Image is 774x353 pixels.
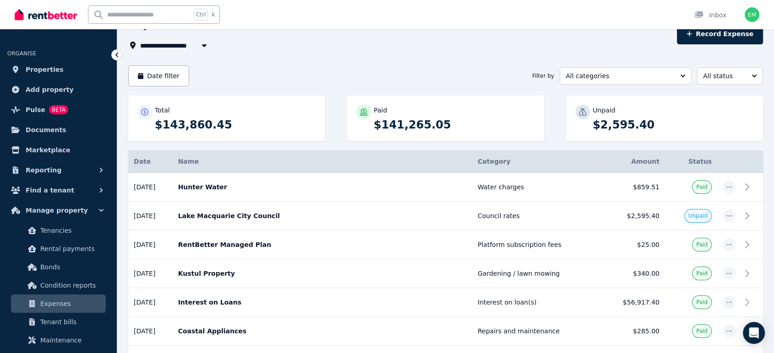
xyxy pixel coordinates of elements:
span: Condition reports [40,280,102,291]
span: Paid [696,270,708,277]
td: [DATE] [128,173,173,202]
span: Properties [26,64,64,75]
span: Reporting [26,165,61,176]
span: Add property [26,84,74,95]
a: Properties [7,60,109,79]
span: Tenancies [40,225,102,236]
a: Documents [7,121,109,139]
td: [DATE] [128,259,173,288]
span: Rental payments [40,243,102,254]
span: Find a tenant [26,185,74,196]
p: $141,265.05 [374,118,535,132]
td: [DATE] [128,317,173,346]
img: Emily Mayrhofer [745,7,759,22]
p: Paid [374,106,387,115]
span: Pulse [26,104,45,115]
a: Rental payments [11,240,106,258]
span: Maintenance [40,335,102,346]
span: Filter by [532,72,554,80]
button: Find a tenant [7,181,109,199]
p: Lake Macquarie City Council [178,211,467,220]
button: All status [697,67,763,85]
td: $25.00 [600,230,665,259]
th: Category [472,150,600,173]
p: $2,595.40 [593,118,754,132]
th: Date [128,150,173,173]
div: Open Intercom Messenger [743,322,765,344]
span: Documents [26,124,66,135]
button: Date filter [128,65,189,86]
td: Repairs and maintenance [472,317,600,346]
td: $285.00 [600,317,665,346]
a: Add property [7,80,109,99]
p: Unpaid [593,106,615,115]
p: Kustul Property [178,269,467,278]
td: Council rates [472,202,600,230]
p: RentBetter Managed Plan [178,240,467,249]
td: [DATE] [128,202,173,230]
span: Manage property [26,205,88,216]
span: Paid [696,327,708,335]
a: Expenses [11,294,106,313]
span: Expenses [40,298,102,309]
td: [DATE] [128,288,173,317]
a: Tenant bills [11,313,106,331]
span: Tenant bills [40,316,102,327]
a: Marketplace [7,141,109,159]
td: $2,595.40 [600,202,665,230]
div: Inbox [694,11,726,20]
th: Status [665,150,717,173]
img: RentBetter [15,8,77,21]
span: All categories [566,71,673,80]
p: Coastal Appliances [178,326,467,336]
span: Bonds [40,262,102,273]
p: Hunter Water [178,182,467,192]
td: Gardening / lawn mowing [472,259,600,288]
td: $56,917.40 [600,288,665,317]
button: Reporting [7,161,109,179]
span: Unpaid [688,212,708,219]
a: Condition reports [11,276,106,294]
td: Platform subscription fees [472,230,600,259]
a: Bonds [11,258,106,276]
span: BETA [49,105,68,114]
span: ORGANISE [7,50,36,57]
td: Water charges [472,173,600,202]
td: Interest on loan(s) [472,288,600,317]
th: Amount [600,150,665,173]
p: Interest on Loans [178,298,467,307]
a: Maintenance [11,331,106,349]
span: Marketplace [26,144,70,155]
span: All status [703,71,744,80]
p: Total [155,106,170,115]
span: Paid [696,299,708,306]
button: Record Expense [677,23,763,44]
span: Paid [696,241,708,248]
span: k [212,11,215,18]
p: $143,860.45 [155,118,316,132]
button: All categories [560,67,692,85]
th: Name [173,150,472,173]
a: Tenancies [11,221,106,240]
td: $859.51 [600,173,665,202]
button: Manage property [7,201,109,219]
a: PulseBETA [7,101,109,119]
span: Ctrl [194,9,208,21]
td: $340.00 [600,259,665,288]
td: [DATE] [128,230,173,259]
span: Paid [696,183,708,191]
